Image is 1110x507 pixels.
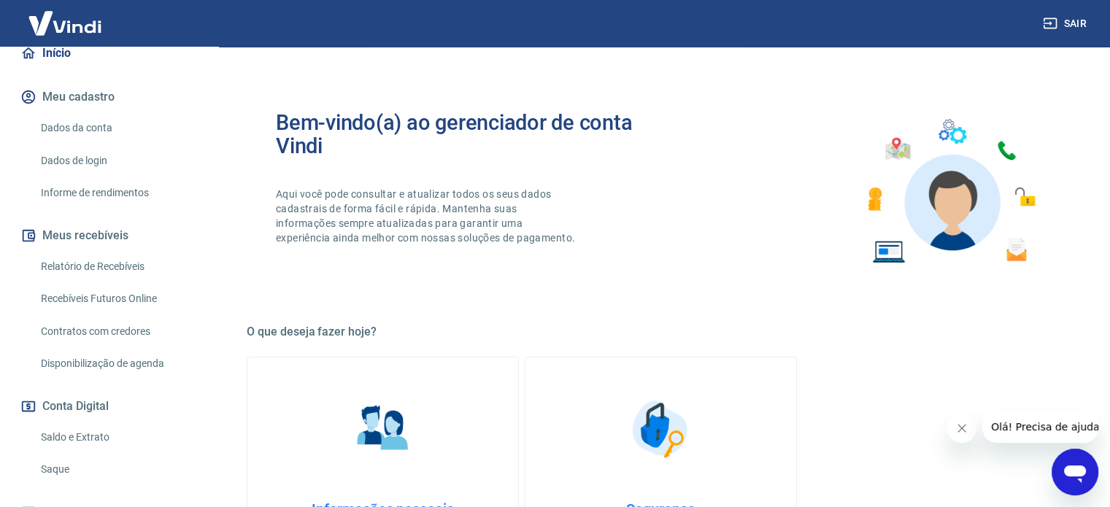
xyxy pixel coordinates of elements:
[35,317,201,347] a: Contratos com credores
[625,392,698,465] img: Segurança
[1052,449,1098,495] iframe: Botão para abrir a janela de mensagens
[35,284,201,314] a: Recebíveis Futuros Online
[982,411,1098,443] iframe: Mensagem da empresa
[35,113,201,143] a: Dados da conta
[35,252,201,282] a: Relatório de Recebíveis
[35,178,201,208] a: Informe de rendimentos
[18,81,201,113] button: Meu cadastro
[347,392,420,465] img: Informações pessoais
[947,414,976,443] iframe: Fechar mensagem
[855,111,1046,272] img: Imagem de um avatar masculino com diversos icones exemplificando as funcionalidades do gerenciado...
[35,454,201,484] a: Saque
[18,37,201,69] a: Início
[35,422,201,452] a: Saldo e Extrato
[18,390,201,422] button: Conta Digital
[18,220,201,252] button: Meus recebíveis
[35,146,201,176] a: Dados de login
[35,349,201,379] a: Disponibilização de agenda
[276,187,578,245] p: Aqui você pode consultar e atualizar todos os seus dados cadastrais de forma fácil e rápida. Mant...
[1040,10,1092,37] button: Sair
[18,1,112,45] img: Vindi
[247,325,1075,339] h5: O que deseja fazer hoje?
[276,111,661,158] h2: Bem-vindo(a) ao gerenciador de conta Vindi
[9,10,123,22] span: Olá! Precisa de ajuda?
